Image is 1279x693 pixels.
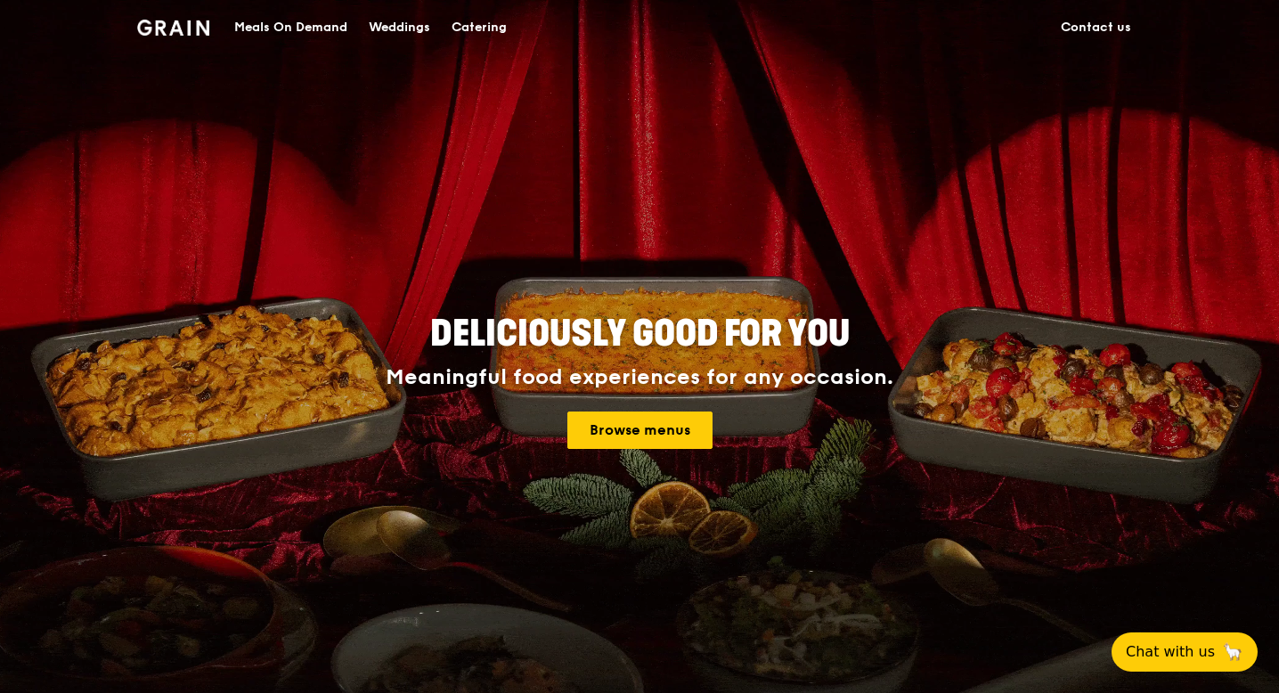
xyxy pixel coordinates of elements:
[319,365,960,390] div: Meaningful food experiences for any occasion.
[234,1,347,54] div: Meals On Demand
[1126,641,1215,663] span: Chat with us
[1112,632,1258,672] button: Chat with us🦙
[137,20,209,36] img: Grain
[441,1,517,54] a: Catering
[430,313,850,355] span: Deliciously good for you
[567,412,713,449] a: Browse menus
[369,1,430,54] div: Weddings
[1222,641,1243,663] span: 🦙
[358,1,441,54] a: Weddings
[1050,1,1142,54] a: Contact us
[452,1,507,54] div: Catering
